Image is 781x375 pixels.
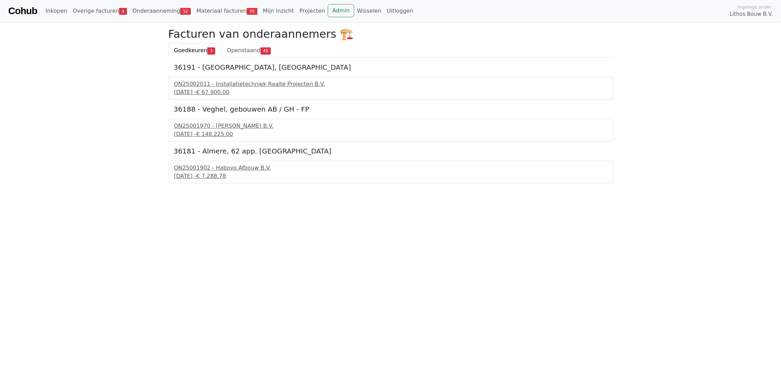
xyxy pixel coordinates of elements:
div: ON25001970 - [PERSON_NAME] B.V. [174,122,607,130]
a: Projecten [296,4,328,18]
span: Openstaand [227,47,260,54]
div: [DATE] - [174,88,607,96]
a: ON25001902 - Habovo Afbouw B.V.[DATE] -€ 7.288,78 [174,164,607,180]
h5: 36188 - Veghel, gebouwen AB / GH - FP [174,105,607,113]
a: Admin [328,4,354,17]
span: Lithos Bouw B.V. [730,10,773,18]
span: Ingelogd onder: [738,4,773,10]
span: Goedkeuren [174,47,207,54]
div: ON25001902 - Habovo Afbouw B.V. [174,164,607,172]
div: [DATE] - [174,172,607,180]
h2: Facturen van onderaannemers 🏗️ [168,27,613,41]
span: € 67.900,00 [196,89,230,95]
span: 35 [247,8,257,15]
a: Mijn inzicht [260,4,297,18]
a: Uitloggen [384,4,416,18]
h5: 36181 - Almere, 62 app. [GEOGRAPHIC_DATA] [174,147,607,155]
span: 3 [207,47,215,54]
span: 49 [260,47,271,54]
a: Onderaanneming52 [130,4,194,18]
a: Inkopen [43,4,70,18]
span: € 148.225,00 [196,131,233,137]
a: Wisselen [354,4,384,18]
span: 4 [119,8,127,15]
a: Overige facturen4 [70,4,130,18]
a: ON25002011 - Installatietechniek Raalte Projecten B.V.[DATE] -€ 67.900,00 [174,80,607,96]
span: 52 [180,8,191,15]
a: Cohub [8,3,37,19]
h5: 36191 - [GEOGRAPHIC_DATA], [GEOGRAPHIC_DATA] [174,63,607,71]
a: Openstaand49 [221,43,277,58]
div: [DATE] - [174,130,607,138]
a: Materiaal facturen35 [194,4,260,18]
a: Goedkeuren3 [168,43,221,58]
div: ON25002011 - Installatietechniek Raalte Projecten B.V. [174,80,607,88]
span: € 7.288,78 [196,173,226,179]
a: ON25001970 - [PERSON_NAME] B.V.[DATE] -€ 148.225,00 [174,122,607,138]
